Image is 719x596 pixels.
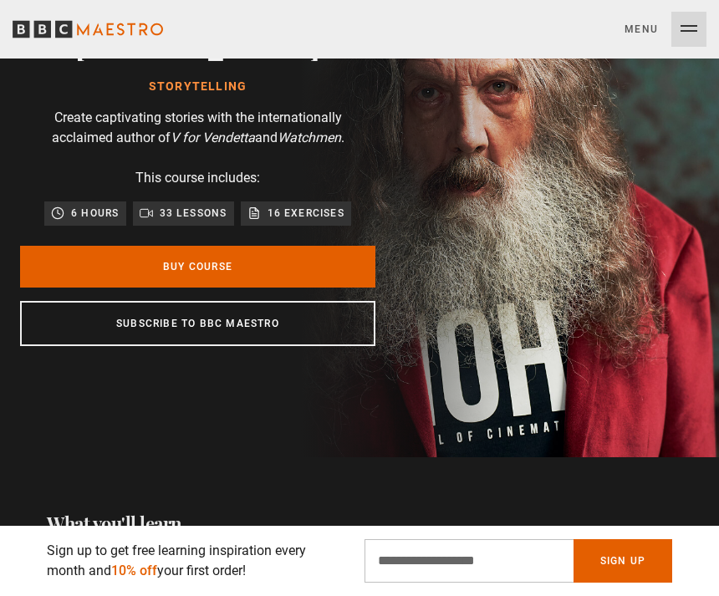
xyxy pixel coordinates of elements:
h2: What you'll learn [47,511,672,537]
svg: BBC Maestro [13,17,163,42]
a: Buy Course [20,246,375,288]
span: 10% off [111,563,157,578]
i: Watchmen [278,130,341,145]
button: Toggle navigation [625,12,706,47]
p: Create captivating stories with the internationally acclaimed author of and . [31,108,365,148]
h1: Storytelling [75,79,320,95]
button: Sign Up [574,539,672,583]
p: 6 hours [71,205,119,222]
i: V for Vendetta [171,130,255,145]
a: Subscribe to BBC Maestro [20,301,375,346]
p: 33 lessons [160,205,227,222]
p: Sign up to get free learning inspiration every month and your first order! [47,541,344,581]
p: This course includes: [135,168,260,188]
p: 16 exercises [268,205,344,222]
